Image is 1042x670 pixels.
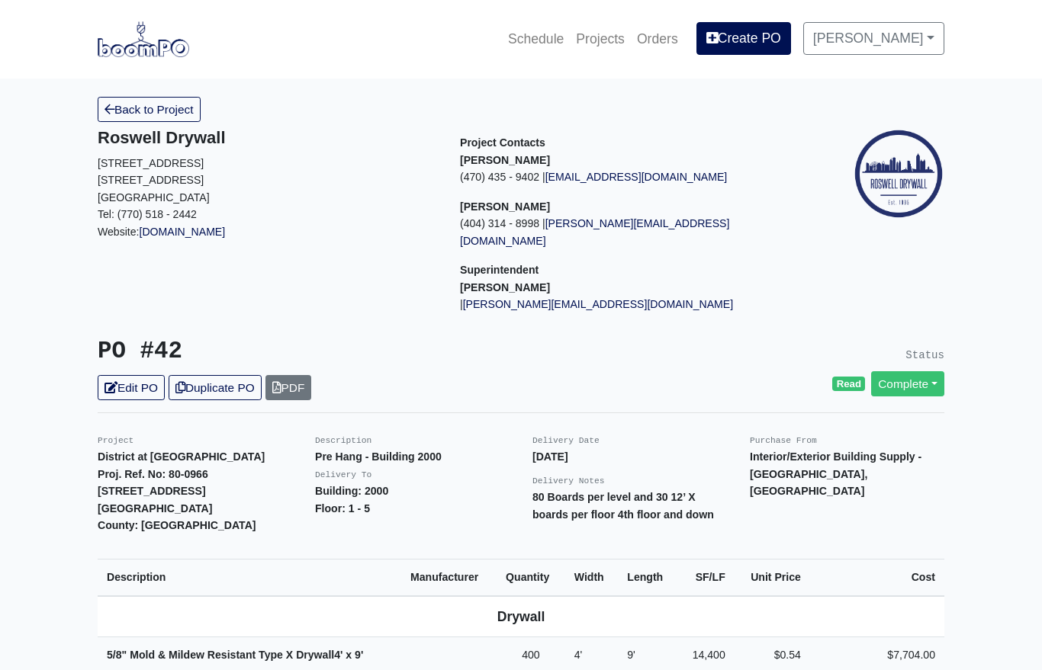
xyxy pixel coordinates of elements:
p: [STREET_ADDRESS] [98,172,437,189]
span: Superintendent [460,264,539,276]
span: 4' [574,649,583,661]
p: [GEOGRAPHIC_DATA] [98,189,437,207]
span: Read [832,377,865,392]
strong: [DATE] [532,450,568,463]
th: Quantity [497,559,565,595]
a: Complete [871,371,944,396]
p: (470) 435 - 9402 | [460,168,799,186]
h5: Roswell Drywall [98,128,437,148]
span: 4' [334,649,343,661]
small: Delivery Date [532,436,600,445]
a: [PERSON_NAME][EMAIL_ADDRESS][DOMAIN_NAME] [463,298,733,310]
b: Drywall [497,609,545,624]
th: Cost [810,559,944,595]
th: Width [565,559,619,595]
a: PDF [265,375,312,400]
small: Status [905,349,944,361]
th: Description [98,559,401,595]
strong: [GEOGRAPHIC_DATA] [98,502,212,515]
a: Orders [631,22,684,56]
strong: [PERSON_NAME] [460,154,550,166]
a: [PERSON_NAME] [803,22,944,54]
strong: 80 Boards per level and 30 12’ X boards per floor 4th floor and down [532,491,714,521]
a: Back to Project [98,97,201,122]
th: Length [618,559,677,595]
span: x [346,649,352,661]
a: Create PO [696,22,791,54]
p: Tel: (770) 518 - 2442 [98,206,437,223]
strong: [PERSON_NAME] [460,200,550,213]
strong: [PERSON_NAME] [460,281,550,293]
p: (404) 314 - 8998 | [460,215,799,249]
small: Delivery To [315,470,371,479]
small: Purchase From [750,436,817,445]
a: Duplicate PO [169,375,262,400]
strong: Pre Hang - Building 2000 [315,450,442,463]
small: Delivery Notes [532,476,605,486]
a: Projects [570,22,631,56]
strong: Proj. Ref. No: 80-0966 [98,468,208,480]
th: Unit Price [735,559,810,595]
a: Schedule [502,22,570,56]
strong: County: [GEOGRAPHIC_DATA] [98,519,256,531]
th: SF/LF [678,559,735,595]
a: [DOMAIN_NAME] [140,226,226,238]
p: Interior/Exterior Building Supply - [GEOGRAPHIC_DATA], [GEOGRAPHIC_DATA] [750,448,944,500]
a: [PERSON_NAME][EMAIL_ADDRESS][DOMAIN_NAME] [460,217,729,247]
p: | [460,296,799,313]
span: Project Contacts [460,136,545,149]
span: 9' [627,649,635,661]
strong: Floor: 1 - 5 [315,502,370,515]
div: Website: [98,128,437,240]
small: Project [98,436,133,445]
a: Edit PO [98,375,165,400]
th: Manufacturer [401,559,497,595]
strong: Building: 2000 [315,485,388,497]
span: 9' [355,649,363,661]
strong: 5/8" Mold & Mildew Resistant Type X Drywall [107,649,363,661]
a: [EMAIL_ADDRESS][DOMAIN_NAME] [545,171,728,183]
img: boomPO [98,21,189,56]
small: Description [315,436,371,445]
strong: District at [GEOGRAPHIC_DATA] [98,450,265,463]
h3: PO #42 [98,338,510,366]
p: [STREET_ADDRESS] [98,155,437,172]
strong: [STREET_ADDRESS] [98,485,206,497]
